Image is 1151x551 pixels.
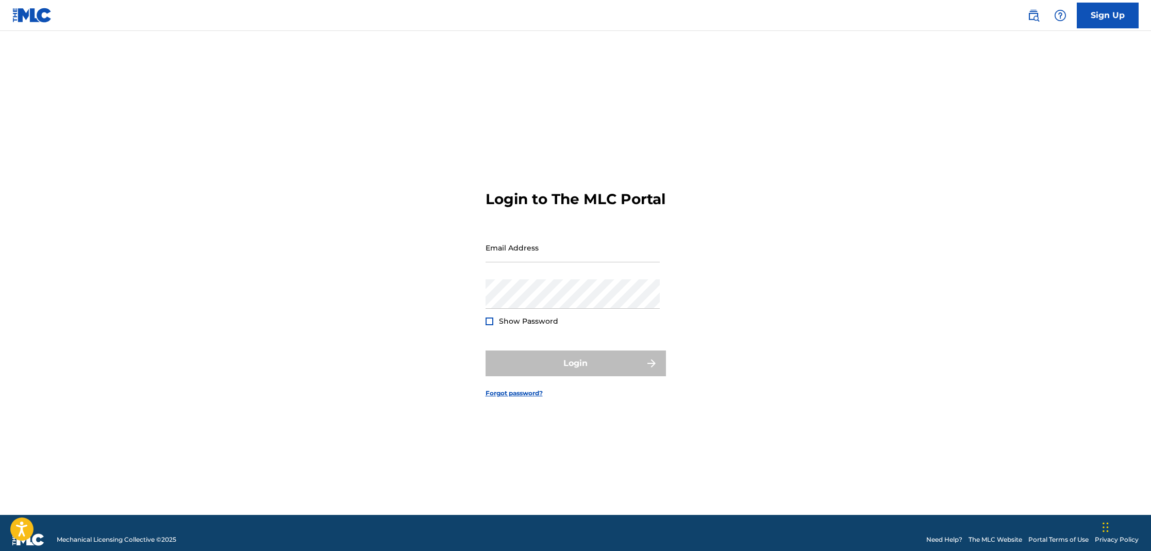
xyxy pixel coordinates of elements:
[1050,5,1071,26] div: Help
[12,8,52,23] img: MLC Logo
[1099,502,1151,551] iframe: Chat Widget
[1054,9,1066,22] img: help
[1023,5,1044,26] a: Public Search
[969,535,1022,544] a: The MLC Website
[1103,512,1109,543] div: Drag
[1077,3,1139,28] a: Sign Up
[57,535,176,544] span: Mechanical Licensing Collective © 2025
[1122,374,1151,457] iframe: Resource Center
[12,533,44,546] img: logo
[926,535,962,544] a: Need Help?
[499,316,558,326] span: Show Password
[486,190,665,208] h3: Login to The MLC Portal
[1028,535,1089,544] a: Portal Terms of Use
[486,389,543,398] a: Forgot password?
[1095,535,1139,544] a: Privacy Policy
[1027,9,1040,22] img: search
